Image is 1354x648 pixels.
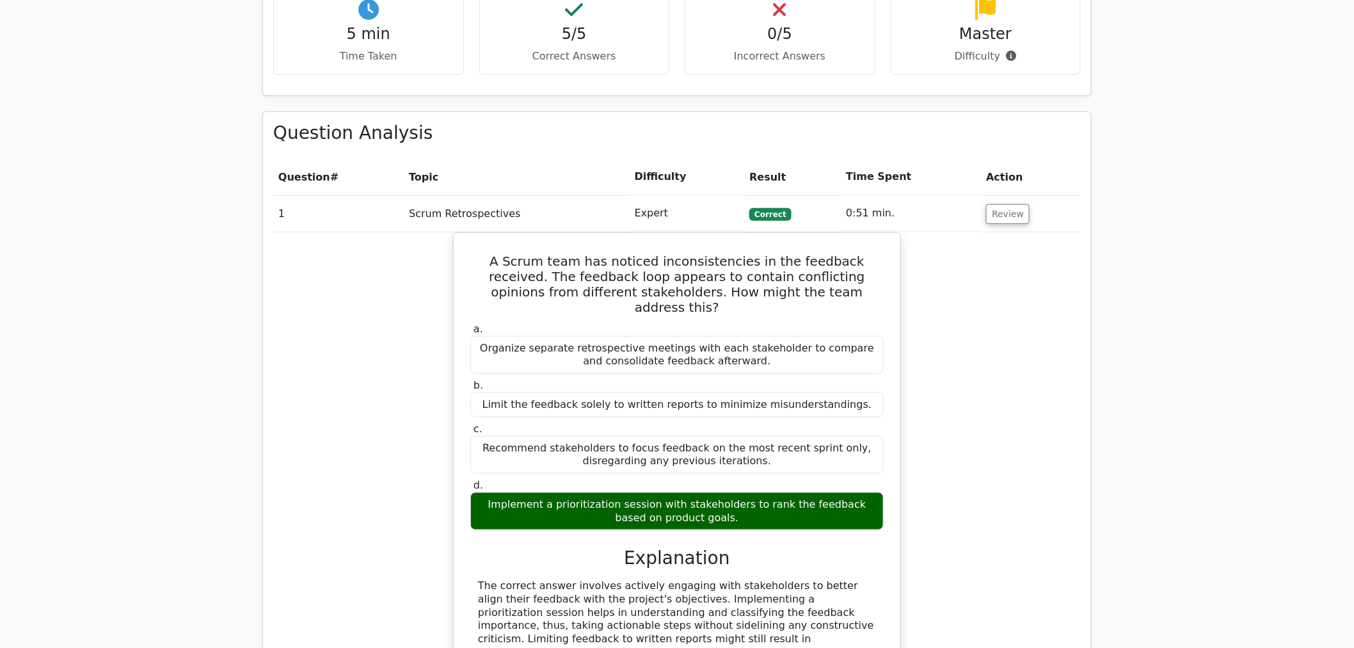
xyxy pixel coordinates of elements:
th: Difficulty [630,159,745,195]
td: 0:51 min. [841,195,981,232]
th: Topic [404,159,630,195]
div: Recommend stakeholders to focus feedback on the most recent sprint only, disregarding any previou... [470,436,884,474]
td: 1 [273,195,404,232]
button: Review [986,204,1030,224]
h3: Explanation [478,548,876,570]
td: Scrum Retrospectives [404,195,630,232]
p: Time Taken [284,49,453,64]
span: c. [474,423,482,435]
div: Organize separate retrospective meetings with each stakeholder to compare and consolidate feedbac... [470,336,884,375]
th: Result [744,159,841,195]
p: Correct Answers [490,49,659,64]
div: Implement a prioritization session with stakeholders to rank the feedback based on product goals. [470,492,884,531]
p: Incorrect Answers [696,49,864,64]
h5: A Scrum team has noticed inconsistencies in the feedback received. The feedback loop appears to c... [469,254,885,315]
span: Correct [749,208,791,221]
span: Question [278,171,330,183]
th: Action [981,159,1081,195]
td: Expert [630,195,745,232]
p: Difficulty [902,49,1071,64]
span: d. [474,479,483,491]
h4: 5/5 [490,25,659,44]
th: Time Spent [841,159,981,195]
h4: Master [902,25,1071,44]
span: a. [474,323,483,335]
h3: Question Analysis [273,122,1081,144]
span: b. [474,379,483,391]
th: # [273,159,404,195]
h4: 0/5 [696,25,864,44]
div: Limit the feedback solely to written reports to minimize misunderstandings. [470,393,884,417]
h4: 5 min [284,25,453,44]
